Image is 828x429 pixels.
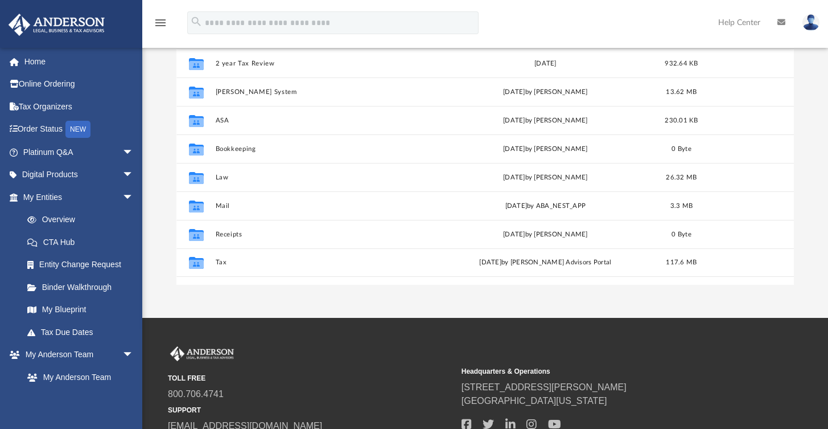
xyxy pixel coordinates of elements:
[122,344,145,367] span: arrow_drop_down
[665,117,698,123] span: 230.01 KB
[437,58,654,68] div: [DATE]
[16,299,145,321] a: My Blueprint
[666,174,697,180] span: 26.32 MB
[122,141,145,164] span: arrow_drop_down
[670,202,693,209] span: 3.3 MB
[672,231,691,237] span: 0 Byte
[190,15,203,28] i: search
[802,14,819,31] img: User Pic
[8,118,151,141] a: Order StatusNEW
[216,202,432,210] button: Mail
[8,164,151,186] a: Digital Productsarrow_drop_down
[672,145,691,152] span: 0 Byte
[437,87,654,97] div: [DATE] by [PERSON_NAME]
[154,16,167,30] i: menu
[16,231,151,254] a: CTA Hub
[437,172,654,182] div: [DATE] by [PERSON_NAME]
[462,396,607,406] a: [GEOGRAPHIC_DATA][US_STATE]
[216,88,432,96] button: [PERSON_NAME] System
[16,209,151,231] a: Overview
[437,229,654,239] div: [DATE] by [PERSON_NAME]
[16,389,145,425] a: [PERSON_NAME] System
[462,382,627,392] a: [STREET_ADDRESS][PERSON_NAME]
[168,405,454,415] small: SUPPORT
[216,60,432,67] button: 2 year Tax Review
[437,144,654,154] div: [DATE] by [PERSON_NAME]
[168,389,224,399] a: 800.706.4741
[665,60,698,66] span: 932.64 KB
[8,95,151,118] a: Tax Organizers
[122,186,145,209] span: arrow_drop_down
[666,88,697,95] span: 13.62 MB
[154,22,167,30] a: menu
[16,254,151,276] a: Entity Change Request
[216,259,432,266] button: Tax
[8,186,151,209] a: My Entitiesarrow_drop_down
[168,373,454,383] small: TOLL FREE
[216,145,432,153] button: Bookkeeping
[5,14,108,36] img: Anderson Advisors Platinum Portal
[122,164,145,187] span: arrow_drop_down
[216,231,432,238] button: Receipts
[216,174,432,181] button: Law
[462,366,747,377] small: Headquarters & Operations
[8,73,151,96] a: Online Ordering
[16,276,151,299] a: Binder Walkthrough
[8,50,151,73] a: Home
[168,346,236,361] img: Anderson Advisors Platinum Portal
[176,49,794,285] div: grid
[8,141,151,164] a: Platinum Q&Aarrow_drop_down
[65,121,90,138] div: NEW
[216,117,432,124] button: ASA
[437,115,654,125] div: [DATE] by [PERSON_NAME]
[666,259,697,265] span: 117.6 MB
[8,344,145,366] a: My Anderson Teamarrow_drop_down
[16,366,139,389] a: My Anderson Team
[437,201,654,211] div: [DATE] by ABA_NEST_APP
[437,258,654,268] div: [DATE] by [PERSON_NAME] Advisors Portal
[16,321,151,344] a: Tax Due Dates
